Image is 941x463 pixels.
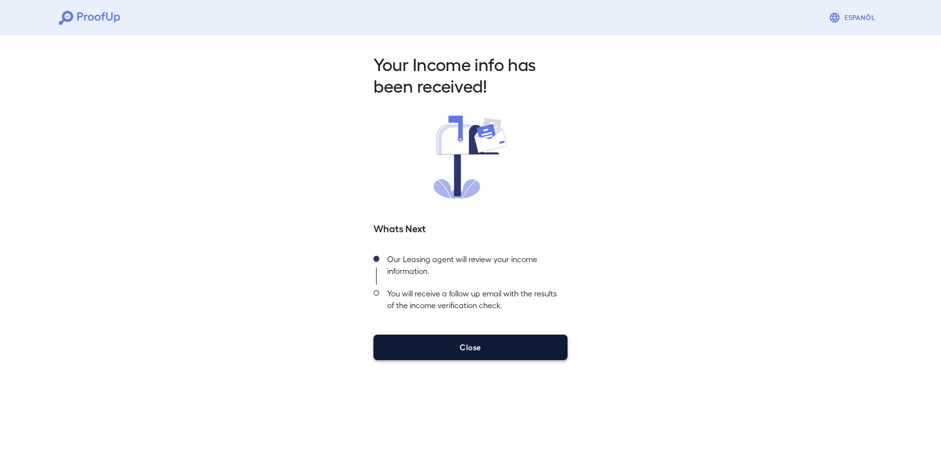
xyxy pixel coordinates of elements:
[434,116,507,198] img: received.svg
[379,250,568,285] div: Our Leasing agent will review your income information.
[373,221,568,235] h5: Whats Next
[373,335,568,360] button: Close
[379,285,568,319] div: You will receive a follow up email with the results of the income verification check.
[825,8,882,27] button: Espanõl
[373,53,568,96] h2: Your Income info has been received!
